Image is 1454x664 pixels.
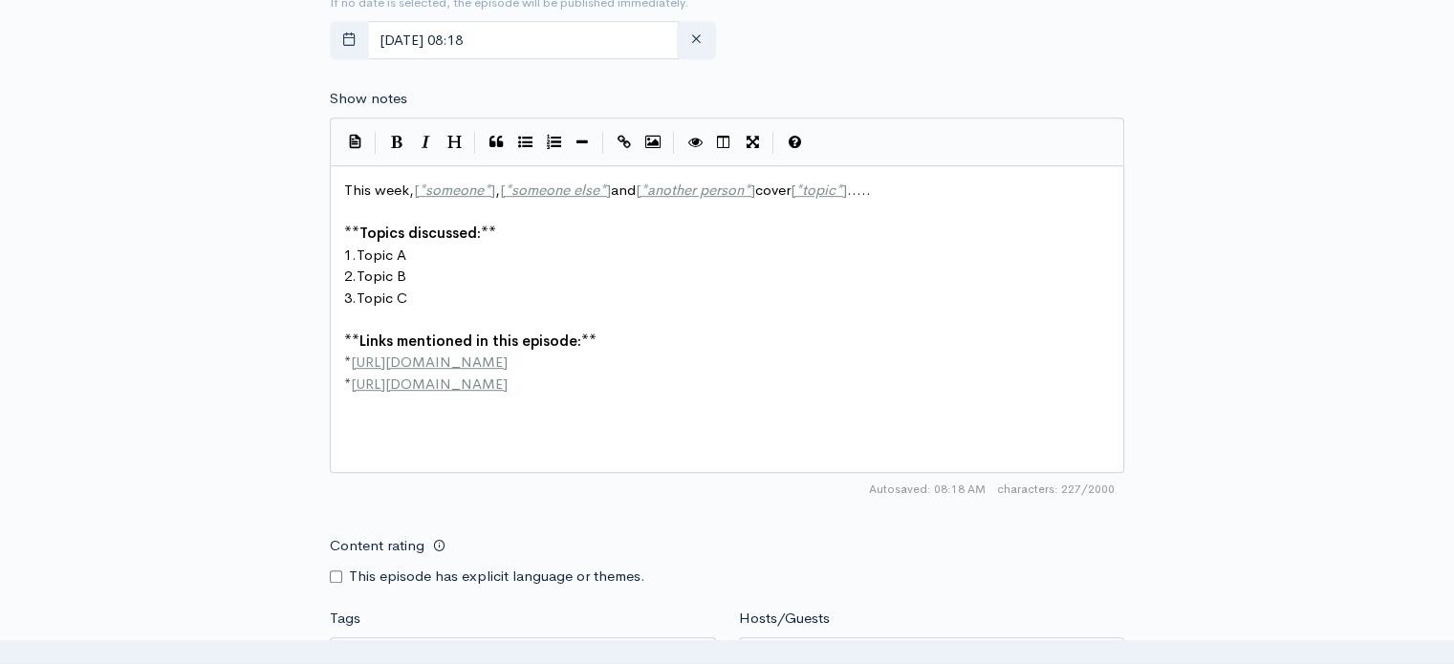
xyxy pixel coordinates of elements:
i: | [375,132,377,154]
span: someone else [511,181,599,199]
span: 2. [344,267,357,285]
i: | [673,132,675,154]
button: Italic [411,128,440,157]
button: Toggle Side by Side [709,128,738,157]
span: Topics discussed: [359,224,481,242]
span: 227/2000 [997,481,1115,498]
span: Topic A [357,246,406,264]
label: This episode has explicit language or themes. [349,566,645,588]
label: Show notes [330,88,407,110]
span: ] [490,181,495,199]
button: Insert Horizontal Line [568,128,597,157]
span: [ [636,181,640,199]
button: toggle [330,21,369,60]
span: ] [750,181,755,199]
span: [ [791,181,795,199]
button: Heading [440,128,468,157]
label: Content rating [330,526,424,566]
span: [URL][DOMAIN_NAME] [351,353,508,371]
span: 1. [344,246,357,264]
span: ] [842,181,847,199]
i: | [602,132,604,154]
span: topic [802,181,836,199]
span: ] [606,181,611,199]
button: Markdown Guide [780,128,809,157]
button: Insert Image [639,128,667,157]
span: Autosaved: 08:18 AM [869,481,986,498]
button: Create Link [610,128,639,157]
span: [URL][DOMAIN_NAME] [351,375,508,393]
span: another person [647,181,744,199]
span: someone [425,181,484,199]
button: Numbered List [539,128,568,157]
button: Toggle Fullscreen [738,128,767,157]
button: clear [677,21,716,60]
button: Bold [382,128,411,157]
span: 3. [344,289,357,307]
i: | [474,132,476,154]
button: Insert Show Notes Template [340,127,369,156]
label: Tags [330,608,360,630]
span: [ [500,181,505,199]
span: [ [414,181,419,199]
span: Links mentioned in this episode: [359,332,581,350]
span: Topic C [357,289,407,307]
label: Hosts/Guests [739,608,830,630]
button: Generic List [510,128,539,157]
span: Topic B [357,267,406,285]
button: Toggle Preview [681,128,709,157]
span: This week, , and cover ..... [344,181,871,199]
i: | [772,132,774,154]
button: Quote [482,128,510,157]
